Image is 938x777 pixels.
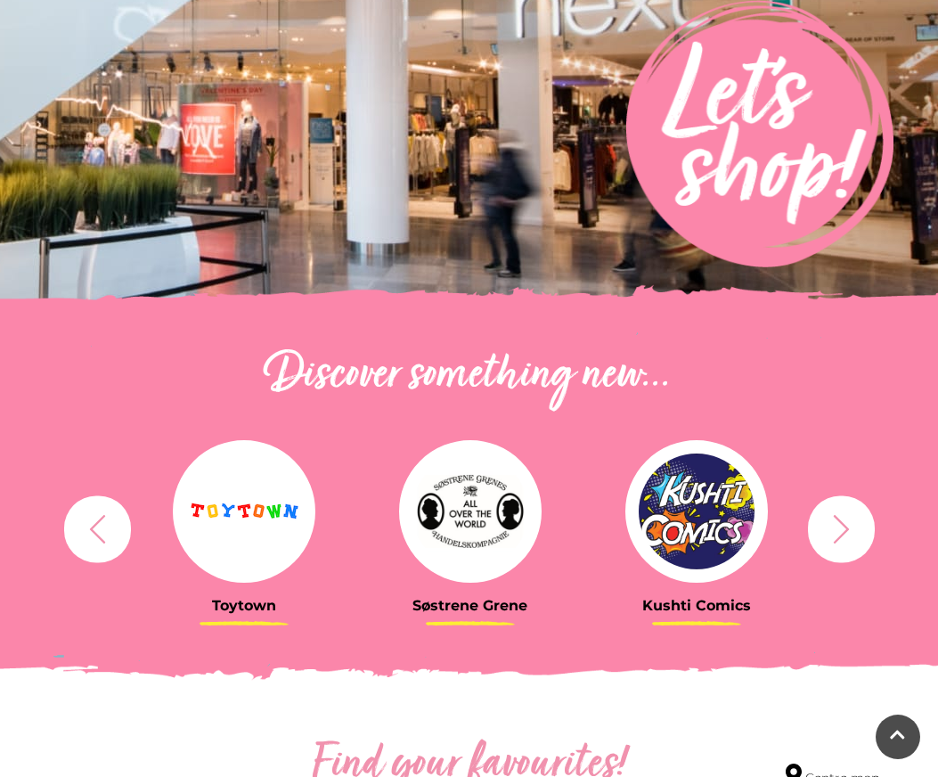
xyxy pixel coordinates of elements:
[597,597,796,614] h3: Kushti Comics
[371,597,570,614] h3: Søstrene Grene
[597,440,796,614] a: Kushti Comics
[55,348,884,405] h2: Discover something new...
[144,597,344,614] h3: Toytown
[144,440,344,614] a: Toytown
[371,440,570,614] a: Søstrene Grene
